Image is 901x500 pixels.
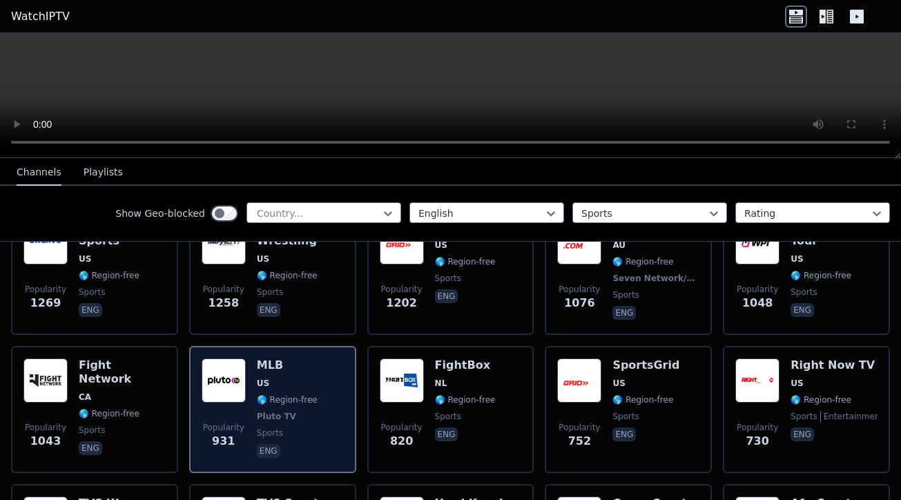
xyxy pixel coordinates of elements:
[23,358,68,403] img: Fight Network
[791,253,803,265] span: US
[17,160,61,186] button: Channels
[791,427,814,441] p: eng
[257,411,296,422] span: Pluto TV
[79,287,105,298] span: sports
[79,358,166,386] h6: Fight Network
[380,220,424,265] img: SportsGrid
[79,425,105,436] span: sports
[612,256,673,267] span: 🌎 Region-free
[746,433,768,450] span: 730
[791,358,878,372] h6: Right Now TV
[612,289,639,300] span: sports
[257,287,283,298] span: sports
[435,378,447,389] span: NL
[735,358,779,403] img: Right Now TV
[612,240,626,251] span: AU
[564,295,595,311] span: 1076
[737,284,778,295] span: Popularity
[202,358,246,403] img: MLB
[568,433,591,450] span: 752
[380,358,424,403] img: FightBox
[612,378,625,389] span: US
[84,160,123,186] button: Playlists
[390,433,413,450] span: 820
[737,422,778,433] span: Popularity
[557,358,601,403] img: SportsGrid
[30,295,61,311] span: 1269
[30,433,61,450] span: 1043
[735,220,779,265] img: World Poker Tour
[23,220,68,265] img: Swerve Sports
[257,394,318,405] span: 🌎 Region-free
[435,427,458,441] p: eng
[79,408,139,419] span: 🌎 Region-free
[202,220,246,265] img: IMPACT Wrestling
[612,306,636,320] p: eng
[257,270,318,281] span: 🌎 Region-free
[559,284,600,295] span: Popularity
[79,253,91,265] span: US
[820,411,884,422] span: entertainment
[79,441,102,455] p: eng
[557,220,601,265] img: Racing.com
[25,422,66,433] span: Popularity
[791,303,814,317] p: eng
[257,378,269,389] span: US
[381,284,423,295] span: Popularity
[115,206,205,220] label: Show Geo-blocked
[79,392,91,403] span: CA
[791,287,817,298] span: sports
[79,303,102,317] p: eng
[257,358,318,372] h6: MLB
[435,411,461,422] span: sports
[209,295,240,311] span: 1258
[257,444,280,458] p: eng
[612,427,636,441] p: eng
[257,253,269,265] span: US
[435,256,496,267] span: 🌎 Region-free
[791,270,851,281] span: 🌎 Region-free
[381,422,423,433] span: Popularity
[612,394,673,405] span: 🌎 Region-free
[612,273,697,284] span: Seven Network/Foxtel
[612,411,639,422] span: sports
[742,295,773,311] span: 1048
[791,411,817,422] span: sports
[559,422,600,433] span: Popularity
[25,284,66,295] span: Popularity
[791,378,803,389] span: US
[435,289,458,303] p: eng
[435,394,496,405] span: 🌎 Region-free
[612,358,679,372] h6: SportsGrid
[212,433,235,450] span: 931
[435,358,496,372] h6: FightBox
[435,273,461,284] span: sports
[203,284,244,295] span: Popularity
[257,427,283,439] span: sports
[203,422,244,433] span: Popularity
[79,270,139,281] span: 🌎 Region-free
[435,240,447,251] span: US
[791,394,851,405] span: 🌎 Region-free
[386,295,417,311] span: 1202
[11,8,70,25] a: WatchIPTV
[257,303,280,317] p: eng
